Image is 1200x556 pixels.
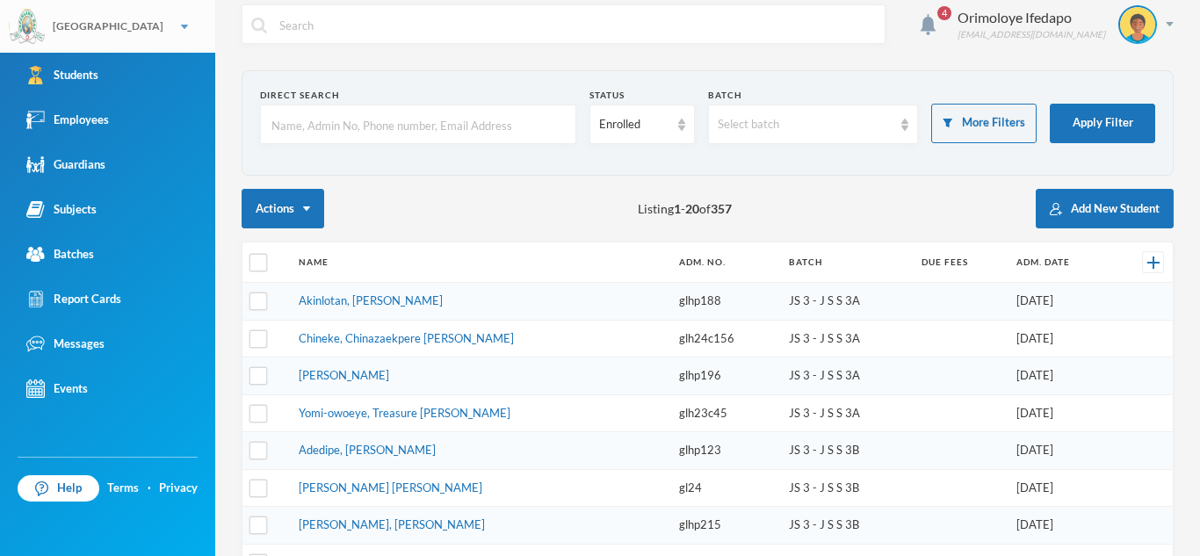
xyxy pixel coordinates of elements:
div: [EMAIL_ADDRESS][DOMAIN_NAME] [958,28,1105,41]
span: Listing - of [638,199,732,218]
td: [DATE] [1008,357,1114,395]
a: Chineke, Chinazaekpere [PERSON_NAME] [299,331,514,345]
th: Batch [780,242,912,283]
td: JS 3 - J S S 3A [780,357,912,395]
a: Help [18,475,99,502]
span: 4 [937,6,951,20]
div: Subjects [26,200,97,219]
div: Events [26,379,88,398]
div: Orimoloye Ifedapo [958,7,1105,28]
th: Adm. No. [670,242,780,283]
td: JS 3 - J S S 3A [780,320,912,357]
input: Name, Admin No, Phone number, Email Address [270,105,567,145]
button: Add New Student [1036,189,1174,228]
a: [PERSON_NAME] [299,368,389,382]
td: JS 3 - J S S 3A [780,283,912,321]
th: Due Fees [913,242,1008,283]
td: JS 3 - J S S 3B [780,469,912,507]
div: Enrolled [599,116,669,134]
td: glhp196 [670,357,780,395]
b: 20 [685,201,699,216]
td: glhp215 [670,507,780,545]
button: Apply Filter [1050,104,1155,143]
button: More Filters [931,104,1037,143]
th: Name [290,242,670,283]
td: JS 3 - J S S 3B [780,432,912,470]
div: Employees [26,111,109,129]
td: [DATE] [1008,507,1114,545]
div: Batch [708,89,919,102]
a: [PERSON_NAME] [PERSON_NAME] [299,480,482,495]
a: Adedipe, [PERSON_NAME] [299,443,436,457]
td: JS 3 - J S S 3A [780,394,912,432]
a: Terms [107,480,139,497]
div: Guardians [26,155,105,174]
img: search [251,18,267,33]
div: [GEOGRAPHIC_DATA] [53,18,163,34]
td: [DATE] [1008,469,1114,507]
td: [DATE] [1008,320,1114,357]
b: 1 [674,201,681,216]
div: · [148,480,151,497]
td: [DATE] [1008,432,1114,470]
td: [DATE] [1008,394,1114,432]
a: [PERSON_NAME], [PERSON_NAME] [299,517,485,531]
input: Search [278,5,876,45]
img: STUDENT [1120,7,1155,42]
a: Akinlotan, [PERSON_NAME] [299,293,443,307]
button: Actions [242,189,324,228]
th: Adm. Date [1008,242,1114,283]
div: Status [589,89,695,102]
img: logo [10,10,45,45]
td: glhp188 [670,283,780,321]
b: 357 [711,201,732,216]
div: Students [26,66,98,84]
a: Privacy [159,480,198,497]
div: Direct Search [260,89,576,102]
td: [DATE] [1008,283,1114,321]
div: Select batch [718,116,893,134]
div: Report Cards [26,290,121,308]
td: JS 3 - J S S 3B [780,507,912,545]
td: glh24c156 [670,320,780,357]
div: Batches [26,245,94,264]
td: gl24 [670,469,780,507]
td: glh23c45 [670,394,780,432]
a: Yomi-owoeye, Treasure [PERSON_NAME] [299,406,510,420]
img: + [1147,256,1160,269]
div: Messages [26,335,105,353]
td: glhp123 [670,432,780,470]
